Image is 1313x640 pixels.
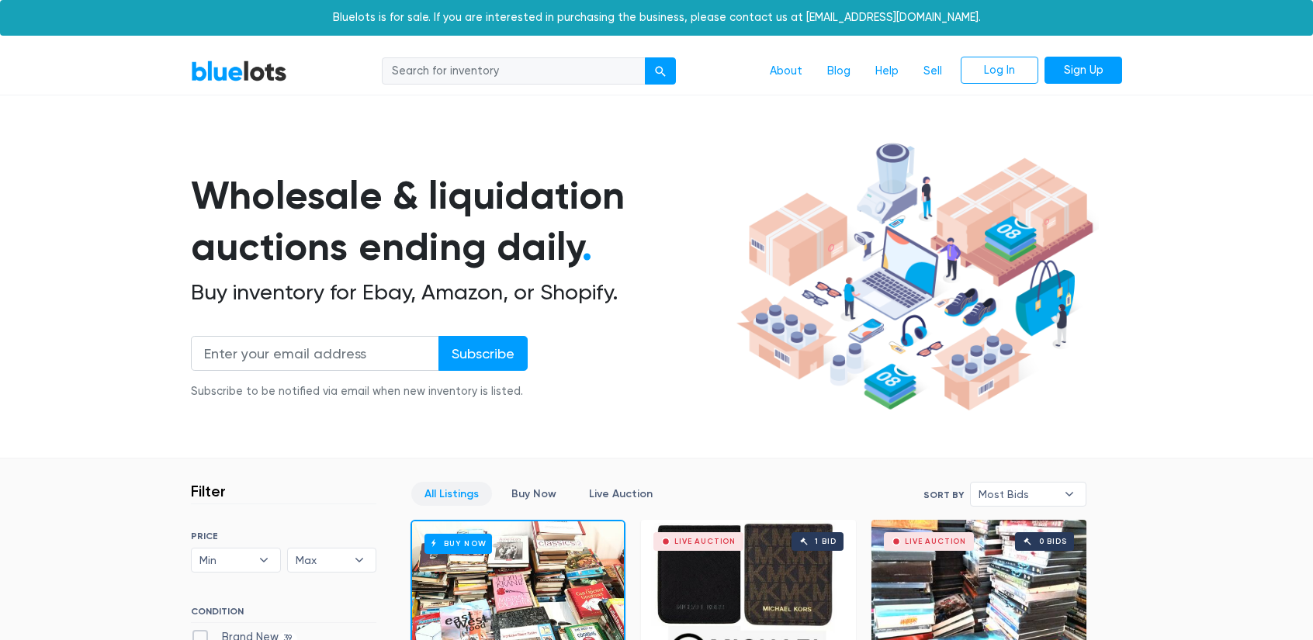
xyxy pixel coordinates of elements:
a: Sign Up [1045,57,1122,85]
input: Search for inventory [382,57,646,85]
h2: Buy inventory for Ebay, Amazon, or Shopify. [191,279,731,306]
div: Live Auction [905,538,966,545]
a: BlueLots [191,60,287,82]
a: Help [863,57,911,86]
a: Log In [961,57,1038,85]
input: Subscribe [438,336,528,371]
div: 0 bids [1039,538,1067,545]
a: Buy Now [498,482,570,506]
div: Subscribe to be notified via email when new inventory is listed. [191,383,528,400]
img: hero-ee84e7d0318cb26816c560f6b4441b76977f77a177738b4e94f68c95b2b83dbb.png [731,136,1099,418]
h6: CONDITION [191,606,376,623]
a: About [757,57,815,86]
span: . [582,223,592,270]
a: Live Auction [576,482,666,506]
a: All Listings [411,482,492,506]
div: 1 bid [815,538,836,545]
span: Min [199,548,251,572]
input: Enter your email address [191,336,439,371]
a: Blog [815,57,863,86]
b: ▾ [1053,483,1086,506]
div: Live Auction [674,538,736,545]
h6: Buy Now [424,534,492,553]
h6: PRICE [191,531,376,541]
span: Most Bids [979,483,1056,506]
a: Sell [911,57,954,86]
span: Max [296,548,347,572]
h1: Wholesale & liquidation auctions ending daily [191,170,731,273]
b: ▾ [248,548,280,572]
b: ▾ [343,548,376,572]
h3: Filter [191,482,226,500]
label: Sort By [923,488,964,502]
